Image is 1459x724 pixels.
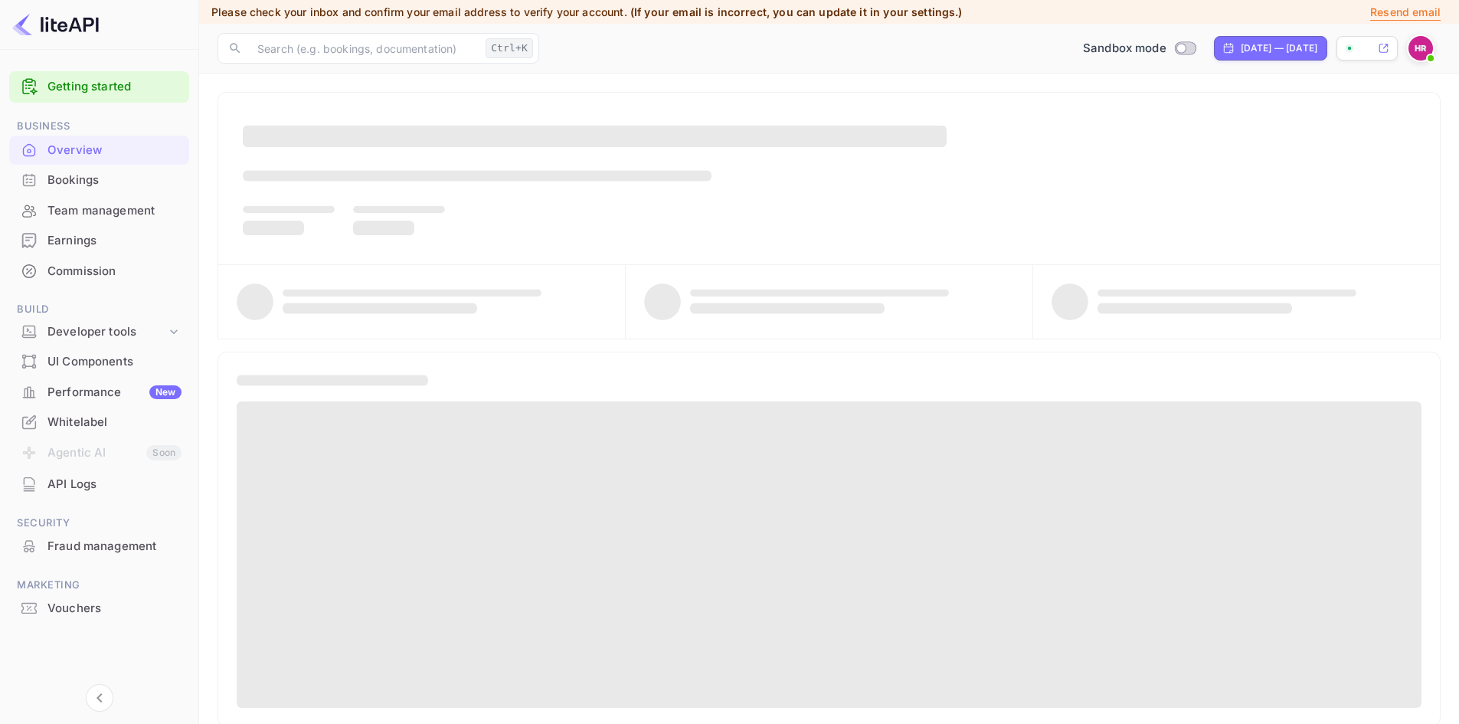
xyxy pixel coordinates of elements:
div: Vouchers [9,594,189,624]
span: Marketing [9,577,189,594]
span: Business [9,118,189,135]
span: Security [9,515,189,532]
span: Build [9,301,189,318]
a: Getting started [47,78,182,96]
div: [DATE] — [DATE] [1241,41,1317,55]
div: Team management [9,196,189,226]
a: API Logs [9,470,189,498]
div: Click to change the date range period [1214,36,1327,61]
div: Ctrl+K [486,38,533,58]
div: UI Components [47,353,182,371]
a: Fraud management [9,532,189,560]
a: Vouchers [9,594,189,622]
div: Earnings [9,226,189,256]
div: Switch to Production mode [1077,40,1202,57]
a: Overview [9,136,189,164]
div: API Logs [9,470,189,500]
div: Bookings [47,172,182,189]
div: Bookings [9,165,189,195]
a: Team management [9,196,189,224]
div: New [149,385,182,399]
a: UI Components [9,347,189,375]
div: UI Components [9,347,189,377]
div: Fraud management [47,538,182,555]
div: Commission [47,263,182,280]
div: PerformanceNew [9,378,189,408]
a: Earnings [9,226,189,254]
div: Overview [47,142,182,159]
div: Developer tools [47,323,166,341]
div: Team management [47,202,182,220]
button: Collapse navigation [86,684,113,712]
div: Earnings [47,232,182,250]
span: Sandbox mode [1083,40,1166,57]
div: Performance [47,384,182,401]
div: Commission [9,257,189,287]
img: Hugo Ruano [1408,36,1433,61]
span: Please check your inbox and confirm your email address to verify your account. [211,5,627,18]
div: Getting started [9,71,189,103]
input: Search (e.g. bookings, documentation) [248,33,479,64]
div: Fraud management [9,532,189,562]
a: Bookings [9,165,189,194]
a: PerformanceNew [9,378,189,406]
img: LiteAPI logo [12,12,99,37]
p: Resend email [1370,4,1441,21]
div: Vouchers [47,600,182,618]
span: (If your email is incorrect, you can update it in your settings.) [630,5,963,18]
div: Whitelabel [9,408,189,437]
a: Commission [9,257,189,285]
div: Whitelabel [47,414,182,431]
div: Developer tools [9,319,189,346]
div: API Logs [47,476,182,493]
div: Overview [9,136,189,165]
a: Whitelabel [9,408,189,436]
